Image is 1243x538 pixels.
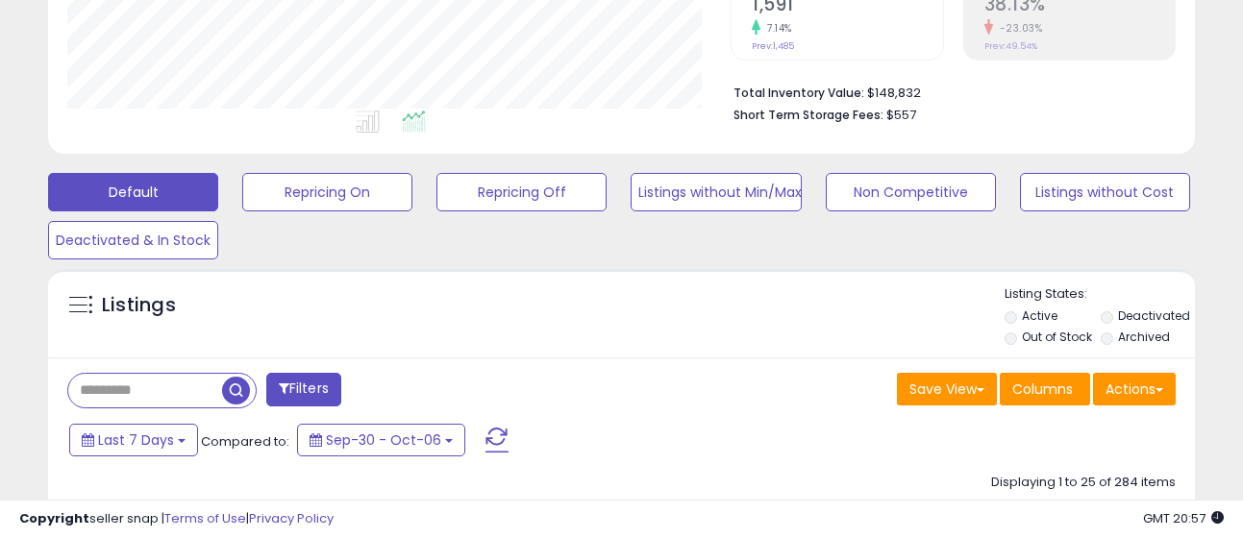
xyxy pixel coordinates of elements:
[164,509,246,527] a: Terms of Use
[760,21,792,36] small: 7.14%
[826,173,996,211] button: Non Competitive
[897,373,997,405] button: Save View
[991,474,1176,492] div: Displaying 1 to 25 of 284 items
[984,40,1037,52] small: Prev: 49.54%
[436,173,607,211] button: Repricing Off
[19,510,334,528] div: seller snap | |
[266,373,341,406] button: Filters
[752,40,794,52] small: Prev: 1,485
[1118,329,1170,345] label: Archived
[297,424,465,456] button: Sep-30 - Oct-06
[1118,307,1190,324] label: Deactivated
[1020,173,1190,211] button: Listings without Cost
[1143,509,1224,527] span: 2025-10-14 20:57 GMT
[98,430,174,450] span: Last 7 Days
[48,173,218,211] button: Default
[69,424,198,456] button: Last 7 Days
[19,509,89,527] strong: Copyright
[201,432,289,451] span: Compared to:
[1005,285,1195,304] p: Listing States:
[1093,373,1176,405] button: Actions
[242,173,412,211] button: Repricing On
[102,292,176,319] h5: Listings
[48,221,218,259] button: Deactivated & In Stock
[1022,329,1092,345] label: Out of Stock
[993,21,1043,36] small: -23.03%
[1000,373,1090,405] button: Columns
[733,80,1161,103] li: $148,832
[1022,307,1057,324] label: Active
[631,173,801,211] button: Listings without Min/Max
[249,509,334,527] a: Privacy Policy
[733,85,864,101] b: Total Inventory Value:
[886,106,916,124] span: $557
[326,430,441,450] span: Sep-30 - Oct-06
[1012,379,1073,399] span: Columns
[733,107,883,123] b: Short Term Storage Fees:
